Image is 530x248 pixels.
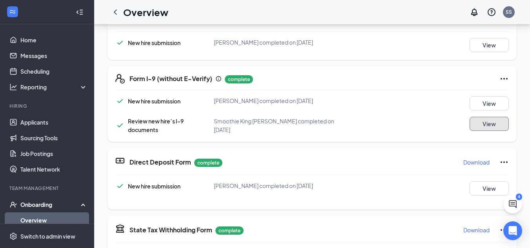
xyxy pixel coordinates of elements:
[20,32,87,48] a: Home
[20,161,87,177] a: Talent Network
[487,7,496,17] svg: QuestionInfo
[470,117,509,131] button: View
[20,83,88,91] div: Reporting
[214,182,313,189] span: [PERSON_NAME] completed on [DATE]
[470,96,509,110] button: View
[128,39,180,46] span: New hire submission
[215,76,222,82] svg: Info
[129,158,191,167] h5: Direct Deposit Form
[470,181,509,196] button: View
[111,7,120,17] svg: ChevronLeft
[499,157,509,167] svg: Ellipses
[20,48,87,63] a: Messages
[76,8,84,16] svg: Collapse
[20,212,87,228] a: Overview
[9,232,17,240] svg: Settings
[503,221,522,240] div: Open Intercom Messenger
[115,74,125,83] svg: FormI9EVerifyIcon
[194,159,222,167] p: complete
[503,195,522,214] button: ChatActive
[508,199,517,209] svg: ChatActive
[470,7,479,17] svg: Notifications
[20,201,81,208] div: Onboarding
[215,226,244,235] p: complete
[115,96,125,106] svg: Checkmark
[20,232,75,240] div: Switch to admin view
[20,114,87,130] a: Applicants
[463,156,490,168] button: Download
[9,185,86,192] div: Team Management
[214,118,334,133] span: Smoothie King [PERSON_NAME] completed on [DATE]
[463,224,490,236] button: Download
[499,225,509,235] svg: Ellipses
[506,9,512,15] div: SS
[129,74,212,83] h5: Form I-9 (without E-Verify)
[9,201,17,208] svg: UserCheck
[516,194,522,200] div: 4
[123,5,168,19] h1: Overview
[115,156,125,165] svg: DirectDepositIcon
[470,38,509,52] button: View
[9,83,17,91] svg: Analysis
[115,38,125,47] svg: Checkmark
[20,63,87,79] a: Scheduling
[225,75,253,83] p: complete
[463,158,490,166] p: Download
[9,8,16,16] svg: WorkstreamLogo
[463,226,490,234] p: Download
[9,103,86,109] div: Hiring
[115,224,125,233] svg: TaxGovernmentIcon
[129,226,212,234] h5: State Tax Withholding Form
[214,97,313,104] span: [PERSON_NAME] completed on [DATE]
[20,146,87,161] a: Job Postings
[499,74,509,83] svg: Ellipses
[128,183,180,190] span: New hire submission
[115,121,125,130] svg: Checkmark
[128,118,184,133] span: Review new hire’s I-9 documents
[20,130,87,146] a: Sourcing Tools
[214,39,313,46] span: [PERSON_NAME] completed on [DATE]
[128,98,180,105] span: New hire submission
[115,181,125,191] svg: Checkmark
